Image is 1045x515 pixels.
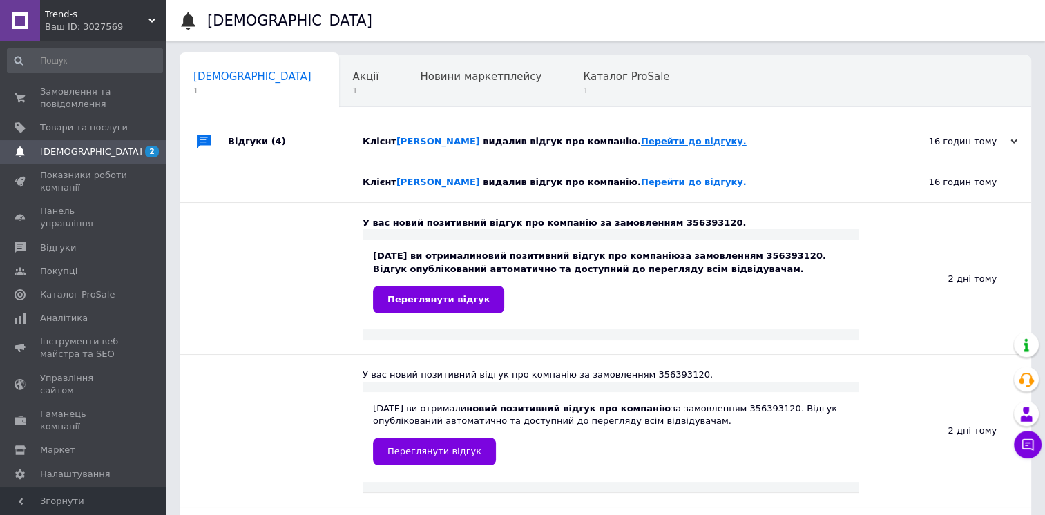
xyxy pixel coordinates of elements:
[40,408,128,433] span: Гаманець компанії
[145,146,159,157] span: 2
[40,122,128,134] span: Товари та послуги
[228,121,363,162] div: Відгуки
[859,162,1031,202] div: 16 годин тому
[363,217,859,229] div: У вас новий позитивний відгук про компанію за замовленням 356393120.
[859,203,1031,354] div: 2 дні тому
[583,86,669,96] span: 1
[271,136,286,146] span: (4)
[483,177,746,187] span: видалив відгук про компанію.
[859,355,1031,506] div: 2 дні тому
[40,372,128,397] span: Управління сайтом
[363,177,747,187] span: Клієнт
[40,289,115,301] span: Каталог ProSale
[396,177,480,187] a: [PERSON_NAME]
[40,468,111,480] span: Налаштування
[45,8,148,21] span: Trend-s
[363,369,859,381] div: У вас новий позитивний відгук про компанію за замовленням 356393120.
[879,135,1017,148] div: 16 годин тому
[7,48,163,73] input: Пошук
[353,70,379,83] span: Акції
[483,136,746,146] span: видалив відгук про компанію.
[466,403,671,414] b: новий позитивний відгук про компанію
[40,444,75,456] span: Маркет
[641,136,747,146] a: Перейти до відгуку.
[40,336,128,360] span: Інструменти веб-майстра та SEO
[40,265,77,278] span: Покупці
[387,294,490,304] span: Переглянути відгук
[40,312,88,324] span: Аналітика
[396,136,480,146] a: [PERSON_NAME]
[373,286,504,313] a: Переглянути відгук
[387,446,481,456] span: Переглянути відгук
[363,136,747,146] span: Клієнт
[420,70,541,83] span: Новини маркетплейсу
[40,169,128,194] span: Показники роботи компанії
[40,242,76,254] span: Відгуки
[373,250,848,313] div: [DATE] ви отримали за замовленням 356393120. Відгук опублікований автоматично та доступний до пер...
[40,146,142,158] span: [DEMOGRAPHIC_DATA]
[641,177,747,187] a: Перейти до відгуку.
[40,205,128,230] span: Панель управління
[1014,431,1042,458] button: Чат з покупцем
[207,12,372,29] h1: [DEMOGRAPHIC_DATA]
[45,21,166,33] div: Ваш ID: 3027569
[583,70,669,83] span: Каталог ProSale
[40,86,128,110] span: Замовлення та повідомлення
[373,438,496,465] a: Переглянути відгук
[476,251,680,261] b: новий позитивний відгук про компанію
[353,86,379,96] span: 1
[373,402,848,465] div: [DATE] ви отримали за замовленням 356393120. Відгук опублікований автоматично та доступний до пер...
[193,86,311,96] span: 1
[193,70,311,83] span: [DEMOGRAPHIC_DATA]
